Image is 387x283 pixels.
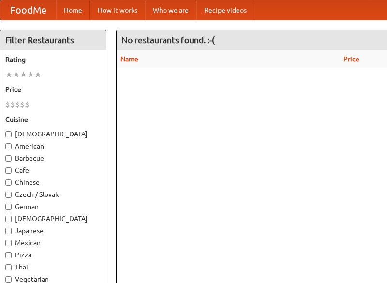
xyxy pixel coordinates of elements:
input: Pizza [5,252,12,258]
a: Price [343,55,359,63]
input: American [5,143,12,149]
label: Chinese [5,178,101,187]
li: ★ [20,69,27,80]
label: Cafe [5,165,101,175]
a: How it works [90,0,145,20]
li: ★ [5,69,13,80]
input: Czech / Slovak [5,192,12,198]
li: ★ [13,69,20,80]
li: $ [25,99,30,110]
a: Name [120,55,138,63]
label: German [5,202,101,211]
input: Vegetarian [5,276,12,283]
a: Recipe videos [196,0,254,20]
input: Chinese [5,179,12,186]
li: ★ [27,69,34,80]
label: American [5,141,101,151]
input: German [5,204,12,210]
label: Mexican [5,238,101,248]
label: Czech / Slovak [5,190,101,199]
label: Thai [5,262,101,272]
h5: Price [5,85,101,94]
li: $ [10,99,15,110]
input: Japanese [5,228,12,234]
input: Barbecue [5,155,12,162]
li: $ [20,99,25,110]
h5: Cuisine [5,115,101,124]
input: Mexican [5,240,12,246]
label: Pizza [5,250,101,260]
input: [DEMOGRAPHIC_DATA] [5,216,12,222]
input: Cafe [5,167,12,174]
input: [DEMOGRAPHIC_DATA] [5,131,12,137]
ng-pluralize: No restaurants found. :-( [121,35,215,45]
li: ★ [34,69,42,80]
li: $ [5,99,10,110]
input: Thai [5,264,12,270]
label: [DEMOGRAPHIC_DATA] [5,129,101,139]
h4: Filter Restaurants [0,30,106,50]
a: FoodMe [0,0,56,20]
label: [DEMOGRAPHIC_DATA] [5,214,101,223]
h5: Rating [5,55,101,64]
a: Home [56,0,90,20]
label: Japanese [5,226,101,236]
li: $ [15,99,20,110]
a: Who we are [145,0,196,20]
label: Barbecue [5,153,101,163]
